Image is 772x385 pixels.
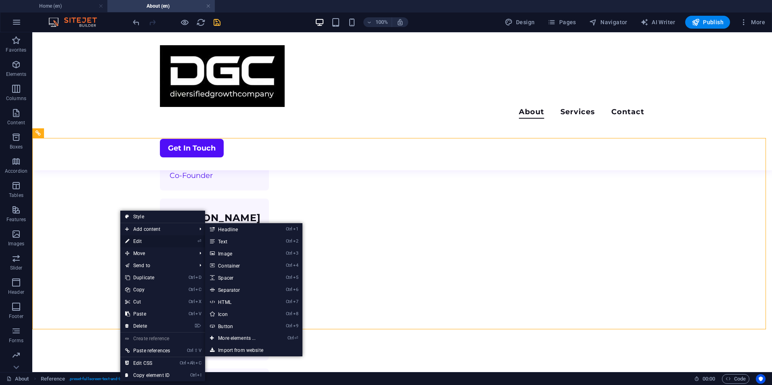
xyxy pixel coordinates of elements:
i: Ctrl [286,226,292,232]
h6: Session time [694,374,715,384]
i: Ctrl [286,263,292,268]
i: Ctrl [189,299,195,304]
p: Footer [9,313,23,320]
h4: About (en) [107,2,215,10]
i: 3 [293,251,298,256]
p: Columns [6,95,26,102]
span: Publish [692,18,724,26]
p: Features [6,216,26,223]
button: Navigator [586,16,631,29]
span: : [708,376,709,382]
i: 8 [293,311,298,316]
i: I [197,372,201,378]
i: ⇧ [194,348,198,353]
a: Ctrl4Container [205,259,272,272]
i: 1 [293,226,298,232]
a: Ctrl8Icon [205,308,272,320]
a: Ctrl6Separator [205,284,272,296]
span: Code [726,374,746,384]
nav: breadcrumb [41,374,176,384]
i: Ctrl [286,239,292,244]
button: reload [196,17,206,27]
button: Publish [685,16,730,29]
p: Marketing [5,362,27,368]
i: Ctrl [286,323,292,329]
i: Reload page [196,18,206,27]
i: Ctrl [286,251,292,256]
i: C [195,360,201,366]
i: Ctrl [286,287,292,292]
i: 6 [293,287,298,292]
p: Tables [9,192,23,199]
a: Ctrl1Headline [205,223,272,235]
i: Ctrl [189,311,195,316]
i: 5 [293,275,298,280]
i: ⏎ [197,239,201,244]
a: Style [120,211,205,223]
i: Undo: Add element (Ctrl+Z) [132,18,141,27]
a: CtrlDDuplicate [120,272,175,284]
span: More [740,18,765,26]
button: 100% [363,17,392,27]
h6: 100% [376,17,388,27]
i: Ctrl [187,348,193,353]
span: . preset-fullscreen-text-and-background-v3-consulting [69,374,169,384]
i: Ctrl [190,372,197,378]
a: Create reference [120,333,205,345]
a: ⏎Edit [120,235,175,247]
i: ⌦ [195,323,201,329]
span: 00 00 [703,374,715,384]
a: CtrlAltCEdit CSS [120,357,175,369]
button: More [736,16,768,29]
i: X [195,299,201,304]
p: Images [8,241,25,247]
i: ⏎ [294,335,298,341]
a: Ctrl5Spacer [205,272,272,284]
i: Ctrl [286,311,292,316]
a: Ctrl2Text [205,235,272,247]
i: Ctrl [286,299,292,304]
a: Send to [120,259,193,272]
button: Usercentrics [756,374,766,384]
button: undo [131,17,141,27]
i: C [195,287,201,292]
a: CtrlVPaste [120,308,175,320]
div: Design (Ctrl+Alt+Y) [501,16,538,29]
i: D [195,275,201,280]
i: V [195,311,201,316]
a: Ctrl⇧VPaste references [120,345,175,357]
a: Import from website [205,344,302,356]
p: Favorites [6,47,26,53]
i: Ctrl [189,287,195,292]
button: save [212,17,222,27]
button: Code [722,374,749,384]
i: 4 [293,263,298,268]
i: Ctrl [180,360,186,366]
img: Editor Logo [46,17,107,27]
span: Design [505,18,535,26]
a: Click to cancel selection. Double-click to open Pages [6,374,29,384]
span: AI Writer [640,18,675,26]
p: Accordion [5,168,27,174]
p: Header [8,289,24,295]
p: Content [7,119,25,126]
a: Ctrl7HTML [205,296,272,308]
p: Forms [9,337,23,344]
span: Navigator [589,18,627,26]
i: Save (Ctrl+S) [212,18,222,27]
i: 7 [293,299,298,304]
p: Boxes [10,144,23,150]
p: Slider [10,265,23,271]
span: Add content [120,223,193,235]
button: AI Writer [637,16,679,29]
a: ⌦Delete [120,320,175,332]
span: Pages [548,18,576,26]
button: Pages [544,16,579,29]
a: Ctrl⏎More elements ... [205,332,272,344]
i: Ctrl [189,275,195,280]
a: Ctrl3Image [205,247,272,259]
a: CtrlXCut [120,296,175,308]
a: CtrlICopy element ID [120,369,175,381]
p: Elements [6,71,27,77]
a: CtrlCCopy [120,284,175,296]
